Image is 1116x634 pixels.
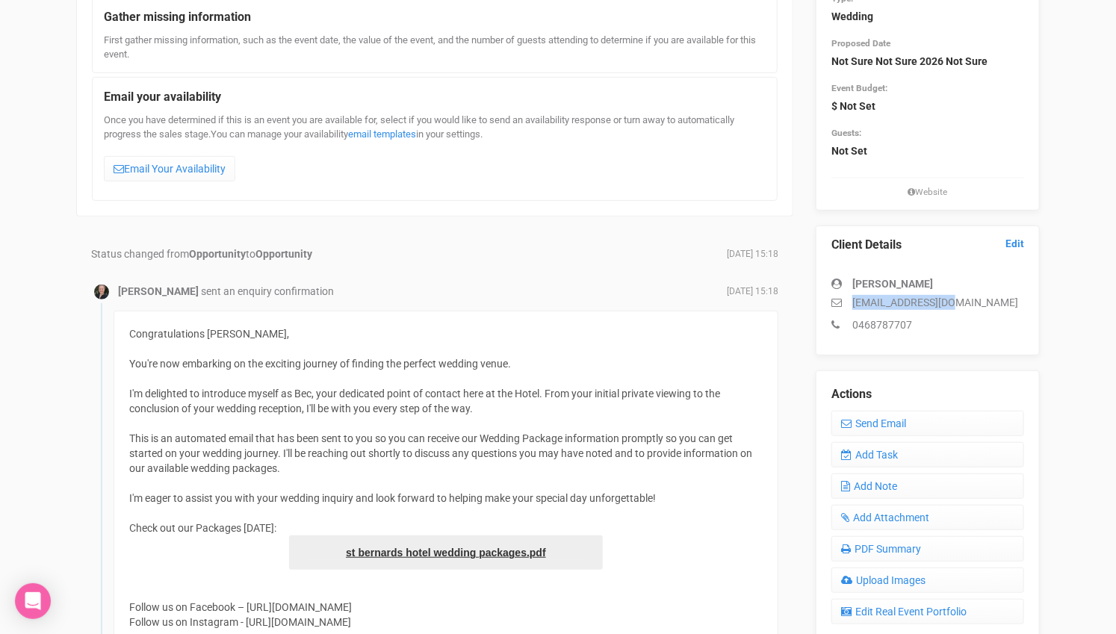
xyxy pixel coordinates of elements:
span: You can manage your availability in your settings. [211,128,483,140]
legend: Client Details [831,237,1024,254]
div: Once you have determined if this is an event you are available for, select if you would like to s... [104,114,766,189]
strong: Opportunity [189,248,246,260]
p: 0468787707 [831,317,1024,332]
a: Send Email [831,411,1024,436]
div: Open Intercom Messenger [15,583,51,619]
small: Proposed Date [831,38,890,49]
strong: Not Sure Not Sure 2026 Not Sure [831,55,988,67]
a: Add Attachment [831,505,1024,530]
a: Add Task [831,442,1024,467]
span: [DATE] 15:18 [727,285,778,298]
span: [DATE] 15:18 [727,248,778,261]
legend: Email your availability [104,89,766,106]
legend: Actions [831,386,1024,403]
a: email templates [348,128,416,140]
div: First gather missing information, such as the event date, the value of the event, and the number ... [104,34,766,61]
span: sent an enquiry confirmation [201,285,334,297]
a: Add Note [831,473,1024,499]
small: Event Budget: [831,83,887,93]
strong: Not Set [831,145,867,157]
a: Email Your Availability [104,156,235,181]
span: Status changed from to [91,248,312,260]
strong: [PERSON_NAME] [852,278,933,290]
p: [EMAIL_ADDRESS][DOMAIN_NAME] [831,295,1024,310]
small: Guests: [831,128,861,138]
a: st bernards hotel wedding packages.pdf [289,535,603,570]
strong: $ Not Set [831,100,875,112]
strong: [PERSON_NAME] [118,285,199,297]
legend: Gather missing information [104,9,766,26]
strong: Wedding [831,10,873,22]
a: Edit Real Event Portfolio [831,599,1024,624]
a: Edit [1005,237,1024,251]
strong: Opportunity [255,248,312,260]
a: PDF Summary [831,536,1024,562]
a: Upload Images [831,568,1024,593]
img: open-uri20250213-2-1m688p0 [94,285,109,299]
small: Website [831,186,1024,199]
